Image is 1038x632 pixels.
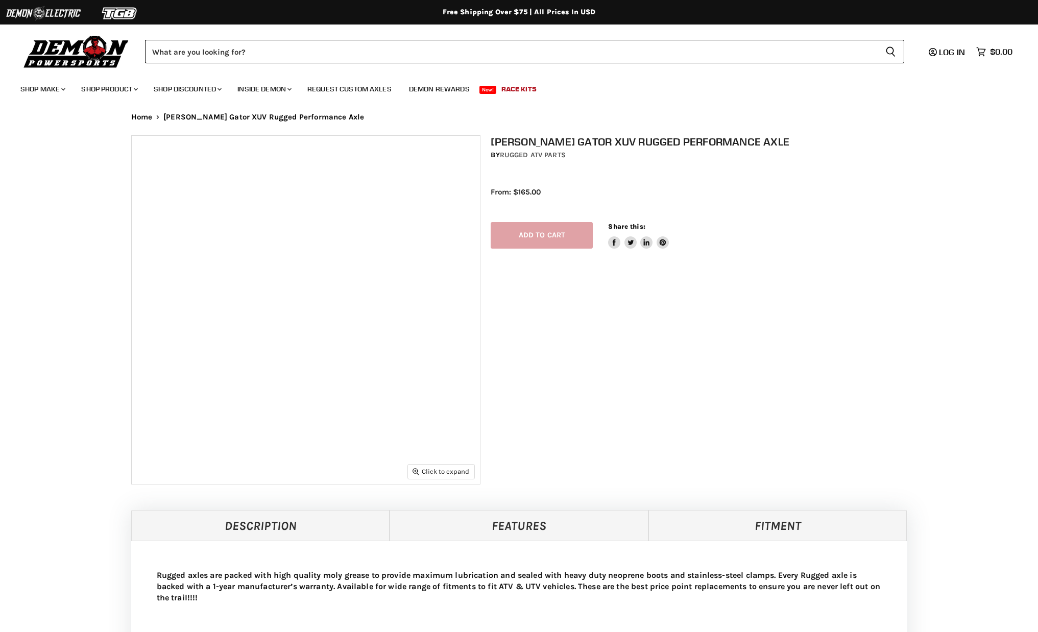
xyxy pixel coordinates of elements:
form: Product [145,40,904,63]
a: Shop Discounted [146,79,228,100]
div: by [491,150,918,161]
span: $0.00 [990,47,1012,57]
span: Click to expand [413,468,469,475]
span: Share this: [608,223,645,230]
nav: Breadcrumbs [111,113,928,121]
a: Features [390,510,648,541]
div: Free Shipping Over $75 | All Prices In USD [111,8,928,17]
a: Shop Make [13,79,71,100]
a: Inside Demon [230,79,298,100]
button: Search [877,40,904,63]
a: Description [131,510,390,541]
span: New! [479,86,497,94]
img: TGB Logo 2 [82,4,158,23]
input: Search [145,40,877,63]
a: Race Kits [494,79,544,100]
a: Shop Product [74,79,144,100]
p: Rugged axles are packed with high quality moly grease to provide maximum lubrication and sealed w... [157,570,882,603]
aside: Share this: [608,222,669,249]
img: Demon Electric Logo 2 [5,4,82,23]
a: Request Custom Axles [300,79,399,100]
button: Click to expand [408,465,474,478]
span: [PERSON_NAME] Gator XUV Rugged Performance Axle [163,113,364,121]
span: From: $165.00 [491,187,541,197]
a: Rugged ATV Parts [500,151,566,159]
a: $0.00 [971,44,1018,59]
a: Home [131,113,153,121]
h1: [PERSON_NAME] Gator XUV Rugged Performance Axle [491,135,918,148]
ul: Main menu [13,75,1010,100]
a: Demon Rewards [401,79,477,100]
img: Demon Powersports [20,33,132,69]
span: Log in [939,47,965,57]
a: Fitment [648,510,907,541]
a: Log in [924,47,971,57]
